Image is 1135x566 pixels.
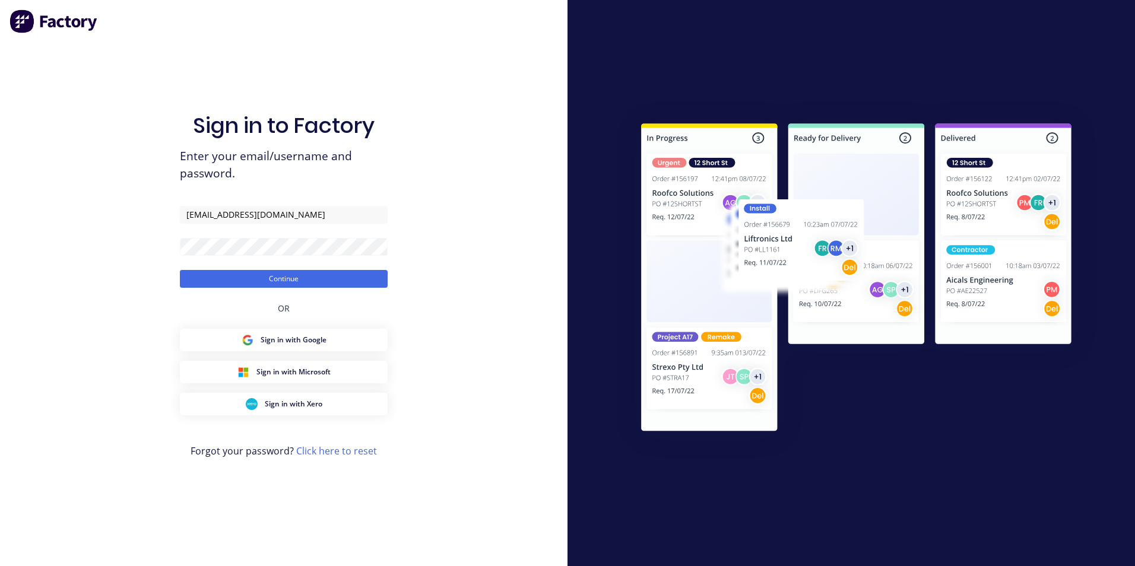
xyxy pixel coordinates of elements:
span: Enter your email/username and password. [180,148,388,182]
button: Google Sign inSign in with Google [180,329,388,351]
h1: Sign in to Factory [193,113,375,138]
img: Microsoft Sign in [237,366,249,378]
span: Sign in with Microsoft [256,367,331,377]
img: Xero Sign in [246,398,258,410]
span: Sign in with Google [261,335,326,345]
span: Forgot your password? [191,444,377,458]
input: Email/Username [180,206,388,224]
img: Factory [9,9,99,33]
button: Xero Sign inSign in with Xero [180,393,388,415]
a: Click here to reset [296,444,377,457]
div: OR [278,288,290,329]
img: Sign in [615,100,1098,459]
button: Continue [180,270,388,288]
img: Google Sign in [242,334,253,346]
span: Sign in with Xero [265,399,322,409]
button: Microsoft Sign inSign in with Microsoft [180,361,388,383]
